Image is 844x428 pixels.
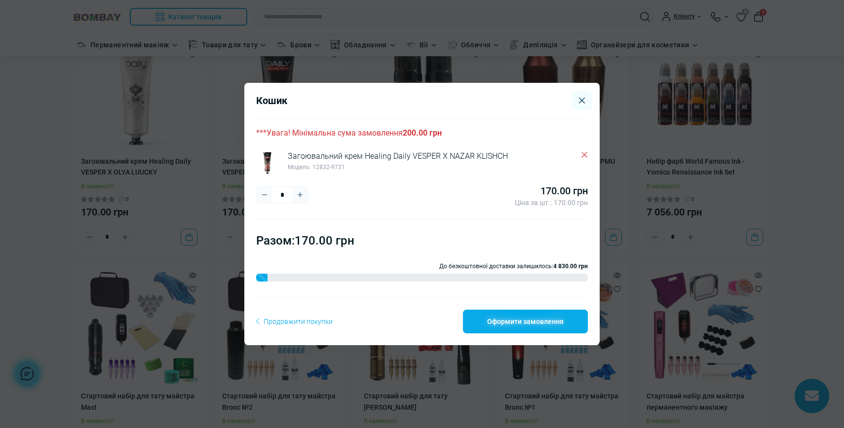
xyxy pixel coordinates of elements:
span: 170.00 грн [295,234,354,248]
button: Plus [292,187,308,203]
p: Ціна за шт.: [515,199,552,208]
b: 200.00 грн [403,128,442,138]
b: 4 830.00 грн [553,263,588,270]
div: ***Увага! Мінімальна сума замовлення [256,127,588,140]
div: До безкоштовної доставки залишилось: [256,262,588,289]
button: Delete [581,151,588,158]
a: Загоювальний крем Healing Daily VESPER X NAZAR KLISHCH [288,151,508,161]
input: Quantity [272,187,292,203]
a: Оформити замовлення [463,310,588,333]
button: Close [572,91,592,110]
button: Minus [257,187,272,203]
div: 170.00 грн [515,183,588,199]
div: Модель: 12832-9731 [288,163,516,172]
span: Продовжити покупки [256,316,333,327]
h5: Кошик [256,95,287,107]
img: Загоювальний крем Healing Daily VESPER X NAZAR KLISHCH [256,151,280,175]
p: 170.00 грн [554,199,588,208]
div: Разом: [256,231,354,250]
